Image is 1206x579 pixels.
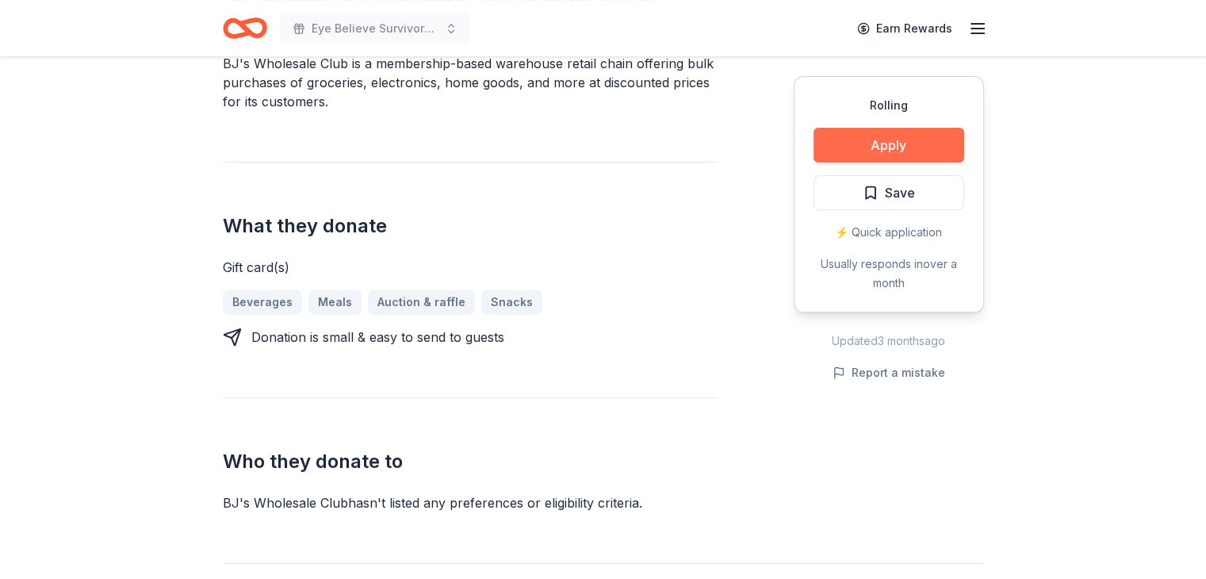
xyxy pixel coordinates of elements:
a: Meals [308,289,362,315]
div: BJ's Wholesale Club is a membership-based warehouse retail chain offering bulk purchases of groce... [223,54,718,111]
div: ⚡️ Quick application [814,223,964,242]
div: Rolling [814,96,964,115]
button: Eye Believe Survivorship Semiar [280,13,470,44]
a: Home [223,10,267,47]
div: Gift card(s) [223,258,718,277]
span: Save [885,182,915,203]
a: Earn Rewards [848,14,962,43]
div: Updated 3 months ago [794,332,984,351]
a: Auction & raffle [368,289,475,315]
button: Report a mistake [833,363,945,382]
button: Apply [814,128,964,163]
button: Save [814,175,964,210]
h2: Who they donate to [223,449,718,474]
a: Beverages [223,289,302,315]
a: Snacks [481,289,542,315]
div: Usually responds in over a month [814,255,964,293]
div: BJ's Wholesale Club hasn ' t listed any preferences or eligibility criteria. [223,493,718,512]
span: Eye Believe Survivorship Semiar [312,19,438,38]
div: Donation is small & easy to send to guests [251,328,504,347]
h2: What they donate [223,213,718,239]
